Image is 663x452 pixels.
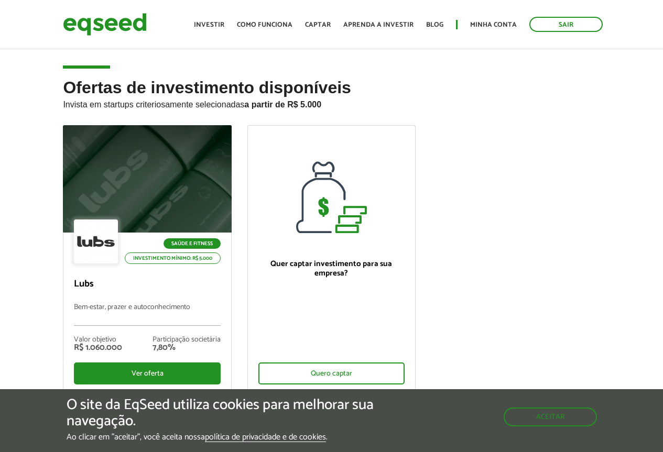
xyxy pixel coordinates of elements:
[194,21,224,28] a: Investir
[153,336,221,344] div: Participação societária
[67,397,385,429] h5: O site da EqSeed utiliza cookies para melhorar sua navegação.
[426,21,443,28] a: Blog
[470,21,517,28] a: Minha conta
[237,21,292,28] a: Como funciona
[247,125,416,393] a: Quer captar investimento para sua empresa? Quero captar
[125,252,221,264] p: Investimento mínimo: R$ 5.000
[244,100,321,109] strong: a partir de R$ 5.000
[529,17,603,32] a: Sair
[67,432,385,442] p: Ao clicar em "aceitar", você aceita nossa .
[63,125,231,392] a: Saúde e Fitness Investimento mínimo: R$ 5.000 Lubs Bem-estar, prazer e autoconhecimento Valor obj...
[63,79,600,125] h2: Ofertas de investimento disponíveis
[74,344,122,352] div: R$ 1.060.000
[74,303,220,326] p: Bem-estar, prazer e autoconhecimento
[74,336,122,344] div: Valor objetivo
[205,433,326,442] a: política de privacidade e de cookies
[343,21,414,28] a: Aprenda a investir
[305,21,331,28] a: Captar
[258,362,405,384] div: Quero captar
[74,362,220,384] div: Ver oferta
[164,238,221,249] p: Saúde e Fitness
[63,10,147,38] img: EqSeed
[63,97,600,109] p: Invista em startups criteriosamente selecionadas
[258,259,405,278] p: Quer captar investimento para sua empresa?
[153,344,221,352] div: 7,80%
[504,407,597,426] button: Aceitar
[74,279,220,290] p: Lubs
